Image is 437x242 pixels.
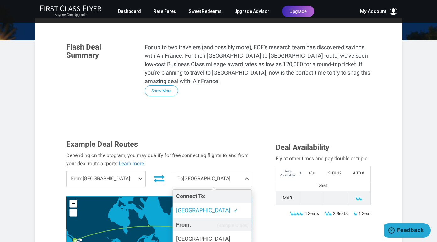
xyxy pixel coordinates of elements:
span: [GEOGRAPHIC_DATA] [67,171,145,187]
a: First Class FlyerAnyone Can Upgrade [40,5,101,18]
p: For up to two travelers (and possibly more), FCF’s research team has discovered savings with Air ... [145,43,371,85]
a: Sweet Redeems [189,6,222,17]
span: My Account [360,8,386,15]
span: 4 Seats [305,210,319,217]
th: Days Available [276,166,299,181]
button: Invert Route Direction [150,171,168,185]
span: 2 Seats [333,210,348,217]
div: Depending on the program, you may qualify for free connecting flights to and from your deal route... [66,151,252,167]
span: From [71,176,83,181]
td: Mar [276,191,299,205]
a: Dashboard [118,6,141,17]
iframe: Opens a widget where you can find more information [384,223,431,239]
a: Rare Fares [154,6,176,17]
div: Fly at other times and pay double or triple. [276,155,371,163]
span: (Sample Cities) [217,222,249,230]
small: Anyone Can Upgrade [40,13,101,17]
span: Deal Availability [276,143,329,152]
h4: Connect To: [173,190,252,203]
a: Upgrade Advisor [234,6,269,17]
a: Upgrade [282,6,314,17]
span: 1 Seat [359,210,371,217]
h3: Flash Deal Summary [66,43,135,60]
h4: From: [173,218,252,231]
span: [GEOGRAPHIC_DATA] [173,171,252,187]
a: Learn more [119,160,144,166]
img: First Class Flyer [40,5,101,12]
th: 9 to 12 [323,166,347,181]
th: 13+ [299,166,323,181]
th: 2026 [276,181,370,191]
span: To [177,176,183,181]
th: 4 to 8 [347,166,371,181]
span: Example Deal Routes [66,140,138,149]
button: Show More [145,85,178,96]
span: [GEOGRAPHIC_DATA] [176,207,230,213]
button: My Account [360,8,397,15]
